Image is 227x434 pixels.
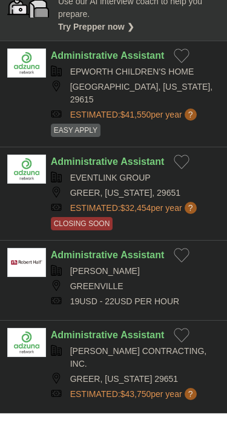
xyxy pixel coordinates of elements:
img: Company logo [7,48,46,78]
span: ? [185,109,197,121]
a: [PERSON_NAME] [70,266,140,276]
button: Add to favorite jobs [174,155,189,169]
div: [PERSON_NAME] CONTRACTING, INC. [51,345,220,370]
div: 19USD - 22USD PER HOUR [51,295,220,308]
button: Add to favorite jobs [174,328,189,342]
div: GREER, [US_STATE], 29651 [51,187,220,199]
span: ? [185,388,197,400]
a: ESTIMATED:$41,550per year? [70,109,199,121]
div: EPWORTH CHILDREN'S HOME [51,65,220,78]
span: $43,750 [120,389,151,399]
span: EASY APPLY [51,124,100,137]
img: Company logo [7,155,46,184]
div: GREENVILLE [51,280,220,293]
a: Try Prepper now ❯ [58,22,134,32]
span: ? [185,202,197,214]
a: Administrative Assistant [51,50,165,61]
a: ESTIMATED:$32,454per year? [70,202,199,215]
strong: Assistant [120,250,164,260]
strong: Administrative [51,50,118,61]
span: CLOSING SOON [51,217,113,230]
strong: Administrative [51,250,118,260]
div: EVENTLINK GROUP [51,172,220,184]
strong: Assistant [120,330,164,340]
img: Robert Half logo [7,248,46,277]
div: [GEOGRAPHIC_DATA], [US_STATE], 29615 [51,81,220,106]
a: Administrative Assistant [51,250,165,260]
img: Company logo [7,328,46,357]
span: $41,550 [120,110,151,119]
a: Administrative Assistant [51,330,165,340]
a: ESTIMATED:$43,750per year? [70,388,199,401]
strong: Assistant [120,50,164,61]
a: Administrative Assistant [51,156,165,167]
strong: Administrative [51,156,118,167]
strong: Assistant [120,156,164,167]
button: Add to favorite jobs [174,48,189,63]
span: $32,454 [120,203,151,213]
div: GREER, [US_STATE] 29651 [51,373,220,386]
button: Add to favorite jobs [174,248,189,262]
strong: Administrative [51,330,118,340]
